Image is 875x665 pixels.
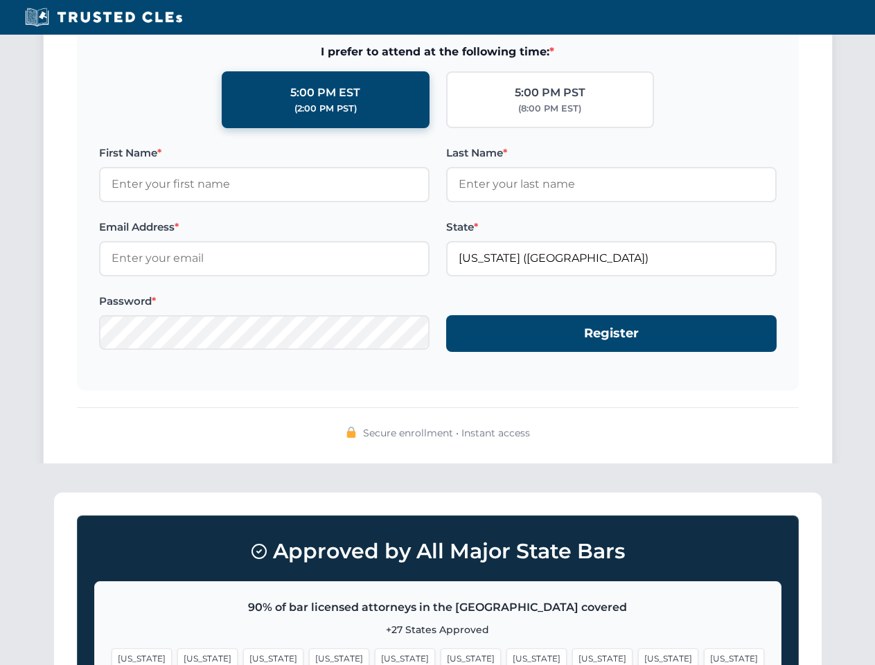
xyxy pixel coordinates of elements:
[446,145,777,161] label: Last Name
[99,293,430,310] label: Password
[112,598,764,617] p: 90% of bar licensed attorneys in the [GEOGRAPHIC_DATA] covered
[294,102,357,116] div: (2:00 PM PST)
[518,102,581,116] div: (8:00 PM EST)
[21,7,186,28] img: Trusted CLEs
[112,622,764,637] p: +27 States Approved
[515,84,585,102] div: 5:00 PM PST
[446,219,777,236] label: State
[363,425,530,441] span: Secure enrollment • Instant access
[346,427,357,438] img: 🔒
[446,167,777,202] input: Enter your last name
[99,219,430,236] label: Email Address
[94,533,781,570] h3: Approved by All Major State Bars
[446,315,777,352] button: Register
[99,145,430,161] label: First Name
[446,241,777,276] input: Florida (FL)
[99,43,777,61] span: I prefer to attend at the following time:
[99,241,430,276] input: Enter your email
[99,167,430,202] input: Enter your first name
[290,84,360,102] div: 5:00 PM EST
